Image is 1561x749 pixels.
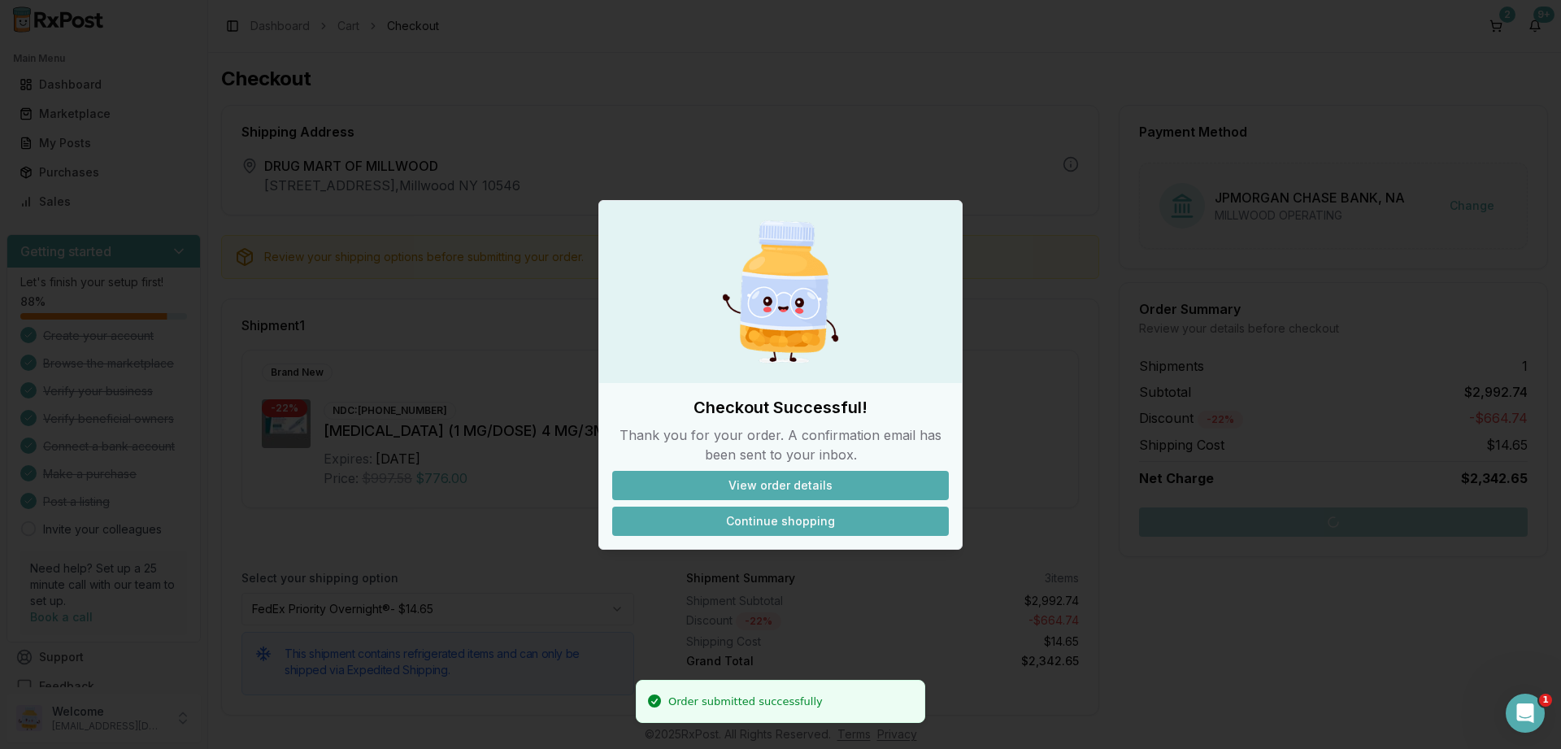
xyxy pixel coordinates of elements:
h2: Checkout Successful! [612,396,949,419]
img: Happy Pill Bottle [702,214,859,370]
p: Thank you for your order. A confirmation email has been sent to your inbox. [612,425,949,464]
button: Continue shopping [612,507,949,536]
span: 1 [1539,694,1552,707]
button: View order details [612,471,949,500]
iframe: Intercom live chat [1506,694,1545,733]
